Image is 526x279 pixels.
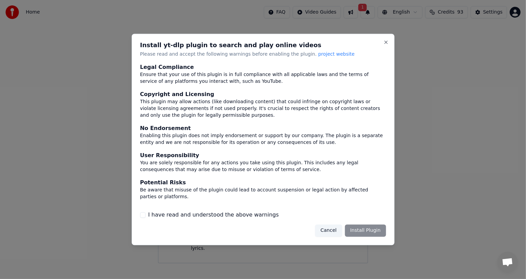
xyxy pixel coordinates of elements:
[140,187,386,200] div: Be aware that misuse of the plugin could lead to account suspension or legal action by affected p...
[140,124,386,132] div: No Endorsement
[140,132,386,146] div: Enabling this plugin does not imply endorsement or support by our company. The plugin is a separa...
[140,98,386,119] div: This plugin may allow actions (like downloading content) that could infringe on copyright laws or...
[148,211,279,219] label: I have read and understood the above warnings
[140,151,386,160] div: User Responsibility
[140,42,386,49] h2: Install yt-dlp plugin to search and play online videos
[140,63,386,71] div: Legal Compliance
[140,179,386,187] div: Potential Risks
[318,52,355,57] span: project website
[140,71,386,85] div: Ensure that your use of this plugin is in full compliance with all applicable laws and the terms ...
[140,90,386,98] div: Copyright and Licensing
[140,160,386,173] div: You are solely responsible for any actions you take using this plugin. This includes any legal co...
[140,51,386,58] p: Please read and accept the following warnings before enabling the plugin.
[315,224,342,237] button: Cancel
